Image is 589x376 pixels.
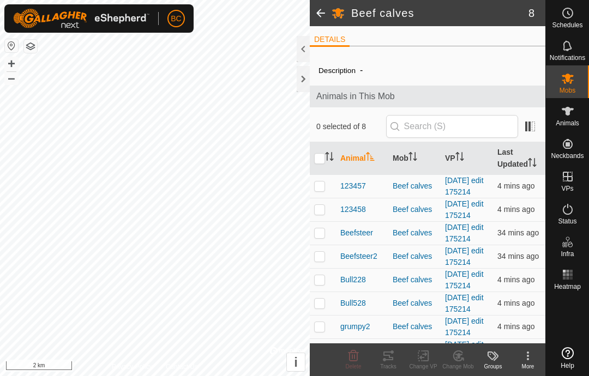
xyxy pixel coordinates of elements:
button: Map Layers [24,40,37,53]
p-sorticon: Activate to sort [325,154,334,162]
span: Help [561,362,574,369]
div: Groups [476,362,510,371]
a: [DATE] edit 175214 [445,246,484,266]
span: 26 Sep 2025 at 1:02 pm [497,275,534,284]
a: [DATE] edit 175214 [445,317,484,337]
span: 0 selected of 8 [316,121,386,132]
span: Bull228 [340,274,366,286]
span: 8 [528,5,534,21]
li: DETAILS [310,34,350,47]
th: VP [441,142,493,175]
span: 123458 [340,204,366,215]
span: Delete [346,363,362,369]
button: Reset Map [5,39,18,52]
span: grumpy2 [340,321,370,332]
th: Animal [336,142,388,175]
span: 26 Sep 2025 at 12:32 pm [497,252,539,260]
a: [DATE] edit 175214 [445,293,484,313]
th: Mob [388,142,441,175]
a: Help [546,343,589,373]
a: [DATE] edit 175214 [445,270,484,290]
button: – [5,71,18,84]
a: [DATE] edit 175214 [445,176,484,196]
span: Neckbands [551,153,584,159]
div: Beef calves [393,274,436,286]
span: 26 Sep 2025 at 1:02 pm [497,205,534,214]
p-sorticon: Activate to sort [408,154,417,162]
span: Beefsteer [340,227,373,239]
div: Tracks [371,362,406,371]
div: Beef calves [393,298,436,309]
th: Last Updated [493,142,545,175]
span: Notifications [550,54,585,61]
span: Infra [561,251,574,257]
div: Beef calves [393,321,436,332]
span: Animals [556,120,579,126]
span: 123457 [340,180,366,192]
span: - [356,61,367,79]
a: [DATE] edit 175214 [445,223,484,243]
div: Beef calves [393,251,436,262]
span: Beefsteer2 [340,251,377,262]
div: Change VP [406,362,441,371]
a: [DATE] edit 175214 [445,199,484,220]
span: 26 Sep 2025 at 1:03 pm [497,299,534,307]
div: Beef calves [393,180,436,192]
div: Change Mob [441,362,476,371]
div: More [510,362,545,371]
img: Gallagher Logo [13,9,149,28]
div: Beef calves [393,204,436,215]
a: Privacy Policy [112,362,153,372]
span: Mobs [560,87,575,94]
button: + [5,57,18,70]
span: Heatmap [554,283,581,290]
button: i [287,353,305,371]
a: Contact Us [166,362,198,372]
span: Animals in This Mob [316,90,539,103]
p-sorticon: Activate to sort [528,160,537,168]
label: Description [318,66,356,75]
span: Schedules [552,22,582,28]
span: 26 Sep 2025 at 1:02 pm [497,322,534,331]
span: 26 Sep 2025 at 12:32 pm [497,228,539,237]
p-sorticon: Activate to sort [366,154,375,162]
span: BC [171,13,181,25]
span: Status [558,218,576,225]
span: Bull528 [340,298,366,309]
span: VPs [561,185,573,192]
h2: Beef calves [351,7,528,20]
div: Beef calves [393,227,436,239]
a: [DATE] edit 175214 [445,340,484,360]
input: Search (S) [386,115,518,138]
span: 26 Sep 2025 at 1:02 pm [497,181,534,190]
p-sorticon: Activate to sort [455,154,464,162]
span: i [294,355,298,369]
